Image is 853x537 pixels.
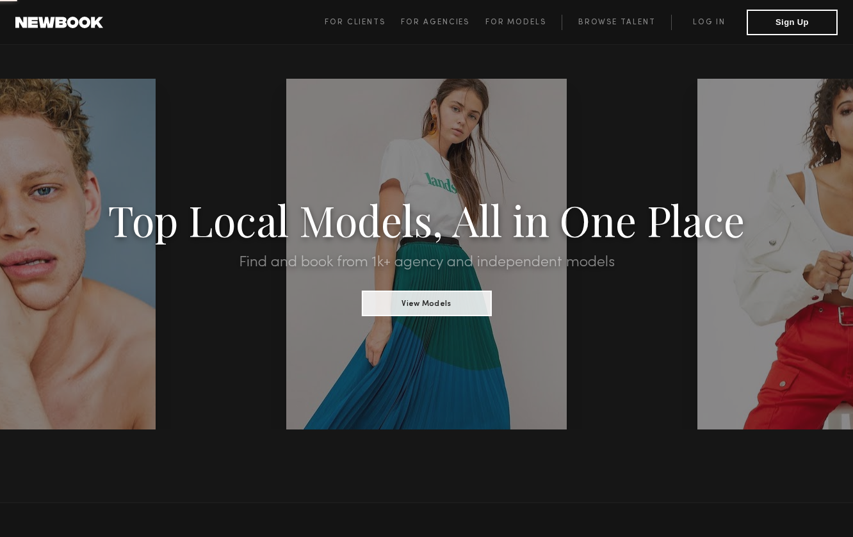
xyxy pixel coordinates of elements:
[401,19,469,26] span: For Agencies
[64,200,789,239] h1: Top Local Models, All in One Place
[485,19,546,26] span: For Models
[562,15,671,30] a: Browse Talent
[401,15,485,30] a: For Agencies
[325,19,386,26] span: For Clients
[362,291,492,316] button: View Models
[747,10,838,35] button: Sign Up
[64,255,789,270] h2: Find and book from 1k+ agency and independent models
[671,15,747,30] a: Log in
[325,15,401,30] a: For Clients
[362,295,492,309] a: View Models
[485,15,562,30] a: For Models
